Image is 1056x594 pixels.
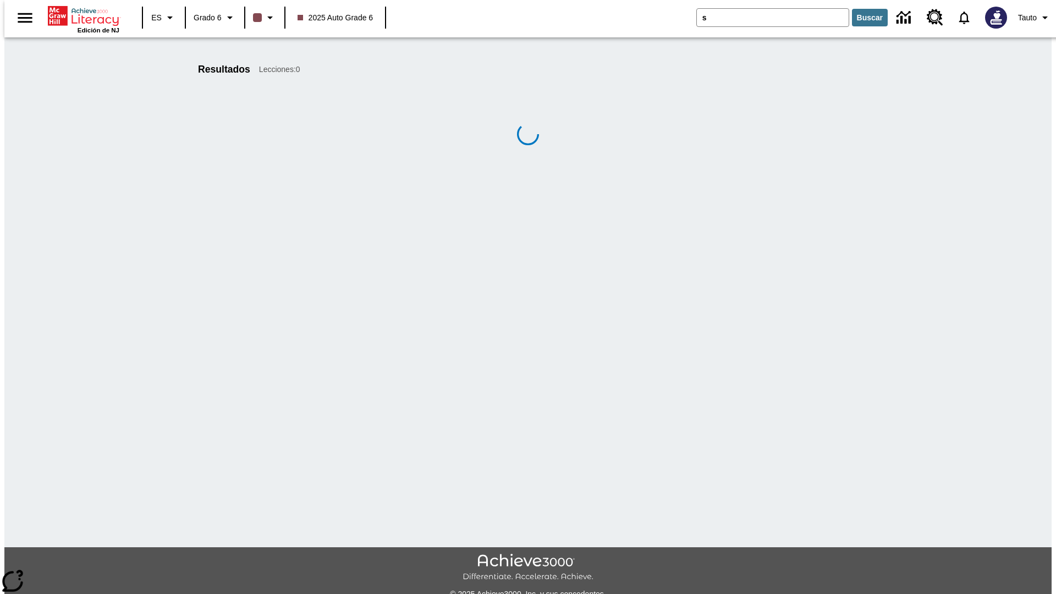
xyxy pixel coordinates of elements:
[697,9,849,26] input: Buscar campo
[151,12,162,24] span: ES
[463,554,593,582] img: Achieve3000 Differentiate Accelerate Achieve
[48,5,119,27] a: Portada
[890,3,920,33] a: Centro de información
[48,4,119,34] div: Portada
[189,8,241,28] button: Grado: Grado 6, Elige un grado
[78,27,119,34] span: Edición de NJ
[146,8,182,28] button: Lenguaje: ES, Selecciona un idioma
[198,64,250,75] h1: Resultados
[298,12,373,24] span: 2025 Auto Grade 6
[950,3,978,32] a: Notificaciones
[1018,12,1037,24] span: Tauto
[259,64,300,75] span: Lecciones : 0
[985,7,1007,29] img: Avatar
[852,9,888,26] button: Buscar
[978,3,1014,32] button: Escoja un nuevo avatar
[920,3,950,32] a: Centro de recursos, Se abrirá en una pestaña nueva.
[1014,8,1056,28] button: Perfil/Configuración
[249,8,281,28] button: El color de la clase es café oscuro. Cambiar el color de la clase.
[9,2,41,34] button: Abrir el menú lateral
[194,12,222,24] span: Grado 6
